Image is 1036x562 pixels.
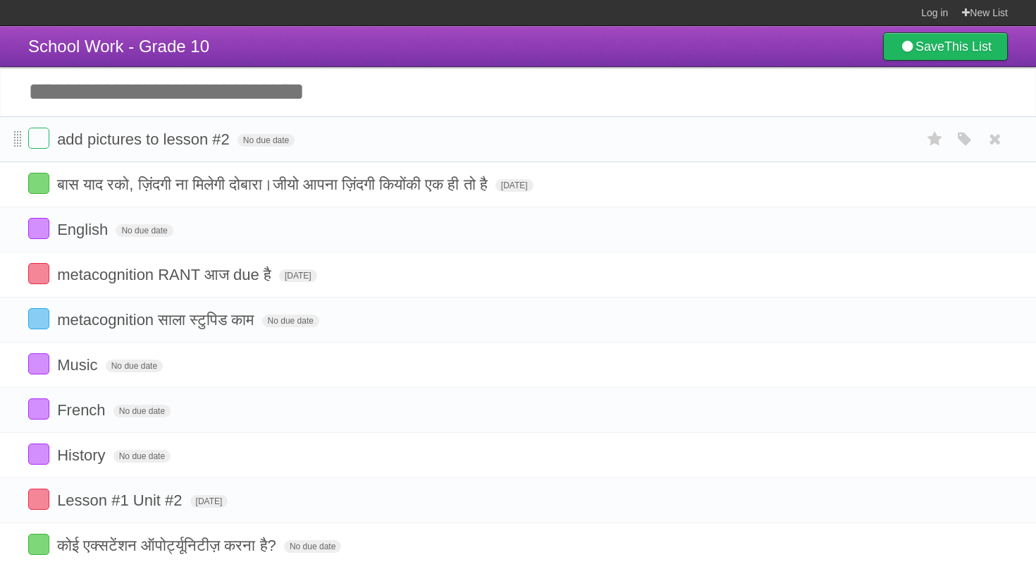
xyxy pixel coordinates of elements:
[57,221,111,238] span: English
[57,130,233,148] span: add pictures to lesson #2
[922,128,949,151] label: Star task
[28,128,49,149] label: Done
[57,446,109,464] span: History
[262,314,319,327] span: No due date
[28,37,209,56] span: School Work - Grade 10
[28,353,49,374] label: Done
[113,450,171,463] span: No due date
[57,491,185,509] span: Lesson #1 Unit #2
[106,360,163,372] span: No due date
[28,398,49,420] label: Done
[28,534,49,555] label: Done
[57,176,491,193] span: बास याद रको, ज़िंदगी ना मिलेगी दोबारा।जीयो आपना ज़िंदगी कियोंकी एक ही तो है
[190,495,228,508] span: [DATE]
[28,308,49,329] label: Done
[116,224,173,237] span: No due date
[57,311,257,329] span: metacognition साला स्टुपिड काम
[57,537,280,554] span: कोई एक्सटेंशन ऑपोर्ट्यूनिटीज़ करना है?
[28,263,49,284] label: Done
[57,356,101,374] span: Music
[279,269,317,282] span: [DATE]
[28,489,49,510] label: Done
[57,266,275,283] span: metacognition RANT आज due है
[113,405,171,417] span: No due date
[28,173,49,194] label: Done
[57,401,109,419] span: French
[284,540,341,553] span: No due date
[883,32,1008,61] a: SaveThis List
[28,444,49,465] label: Done
[238,134,295,147] span: No due date
[28,218,49,239] label: Done
[495,179,534,192] span: [DATE]
[944,39,992,54] b: This List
